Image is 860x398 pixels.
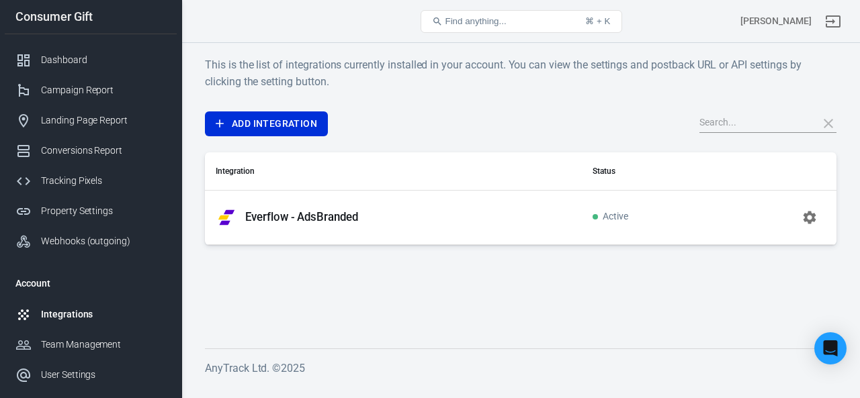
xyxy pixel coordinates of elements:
[445,16,507,26] span: Find anything...
[421,10,622,33] button: Find anything...⌘ + K
[699,115,807,132] input: Search...
[593,211,628,223] span: Active
[41,53,166,67] div: Dashboard
[5,166,177,196] a: Tracking Pixels
[41,368,166,382] div: User Settings
[245,210,358,224] p: Everflow - AdsBranded
[216,207,237,228] img: Everflow - AdsBranded
[814,332,847,364] div: Open Intercom Messenger
[5,226,177,256] a: Webhooks (outgoing)
[5,330,177,360] a: Team Management
[41,144,166,158] div: Conversions Report
[5,105,177,136] a: Landing Page Report
[41,338,166,352] div: Team Management
[205,56,836,90] h6: This is the list of integrations currently installed in your account. You can view the settings a...
[5,11,177,23] div: Consumer Gift
[205,152,582,191] th: Integration
[41,204,166,218] div: Property Settings
[5,75,177,105] a: Campaign Report
[5,196,177,226] a: Property Settings
[817,5,849,38] a: Sign out
[5,360,177,390] a: User Settings
[5,136,177,166] a: Conversions Report
[740,14,812,28] div: Account id: juSFbWAb
[5,299,177,330] a: Integrations
[41,307,166,321] div: Integrations
[5,45,177,75] a: Dashboard
[205,360,836,377] h6: AnyTrack Ltd. © 2025
[41,234,166,248] div: Webhooks (outgoing)
[41,113,166,128] div: Landing Page Report
[205,111,328,136] a: Add Integration
[5,267,177,299] li: Account
[41,174,166,188] div: Tracking Pixels
[582,152,713,191] th: Status
[585,16,610,26] div: ⌘ + K
[41,83,166,97] div: Campaign Report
